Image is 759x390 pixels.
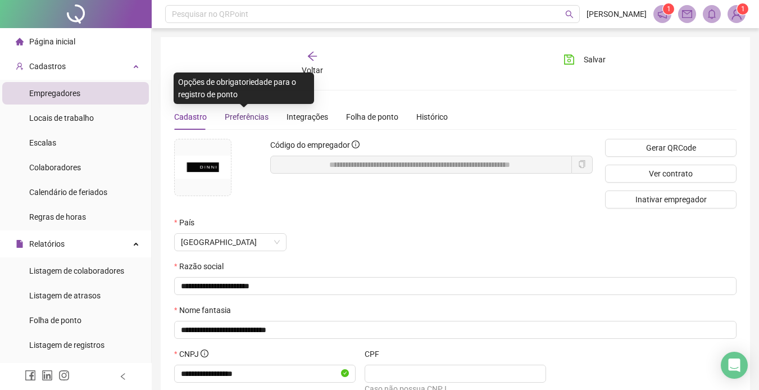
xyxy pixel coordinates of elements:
span: mail [682,9,692,19]
span: bell [707,9,717,19]
span: linkedin [42,370,53,381]
span: info-circle [201,350,208,357]
div: Open Intercom Messenger [721,352,748,379]
span: País [179,216,194,229]
button: Inativar empregador [605,191,737,208]
span: Voltar [302,66,323,75]
span: Salvar [584,53,606,66]
span: home [16,38,24,46]
span: CNPJ [179,348,208,360]
span: Gerar QRCode [646,142,696,154]
span: Calendário de feriados [29,188,107,197]
span: Listagem de registros [29,341,104,350]
span: Brasil [181,234,280,251]
span: Listagem de colaboradores [29,266,124,275]
span: Locais de trabalho [29,114,94,123]
span: info-circle [352,140,360,148]
span: Colaboradores [29,163,81,172]
span: Preferências [225,112,269,121]
span: Página inicial [29,37,75,46]
button: Gerar QRCode [605,139,737,157]
span: left [119,373,127,380]
span: facebook [25,370,36,381]
span: Empregadores [29,89,80,98]
span: Relatórios [29,239,65,248]
span: save [563,54,575,65]
div: Folha de ponto [346,111,398,123]
span: Regras de horas [29,212,86,221]
span: search [565,10,574,19]
span: arrow-left [307,51,318,62]
span: 1 [667,5,671,13]
div: Histórico [416,111,448,123]
sup: Atualize o seu contato no menu Meus Dados [737,3,748,15]
label: CPF [365,348,387,360]
sup: 1 [663,3,674,15]
span: instagram [58,370,70,381]
span: user-add [16,62,24,70]
span: Ver contrato [649,167,693,180]
div: Cadastro [174,111,207,123]
button: Salvar [555,51,614,69]
span: Escalas [29,138,56,147]
div: Opções de obrigatoriedade para o registro de ponto [174,72,314,104]
span: Folha de ponto [29,316,81,325]
button: Ver contrato [605,165,737,183]
span: Inativar empregador [635,193,707,206]
span: Listagem de atrasos [29,291,101,300]
span: Nome fantasia [179,304,231,316]
span: Cadastros [29,62,66,71]
span: Razão social [179,260,224,273]
span: copy [578,160,586,168]
span: [PERSON_NAME] [587,8,647,20]
img: 94659 [728,6,745,22]
span: 1 [741,5,745,13]
div: Integrações [287,111,328,123]
img: imagem empregador [175,156,231,179]
span: file [16,240,24,248]
span: notification [657,9,667,19]
span: Código do empregador [270,140,350,149]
